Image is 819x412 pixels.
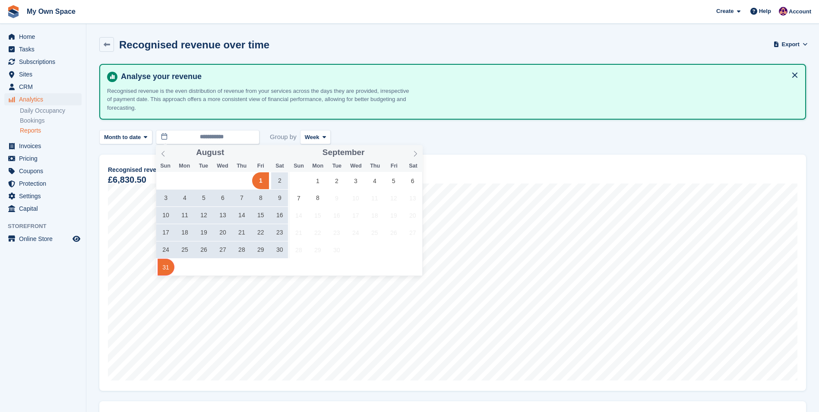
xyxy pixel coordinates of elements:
[196,149,224,157] span: August
[233,224,250,241] span: August 21, 2025
[309,241,326,258] span: September 29, 2025
[4,68,82,80] a: menu
[328,172,345,189] span: September 2, 2025
[4,190,82,202] a: menu
[789,7,811,16] span: Account
[271,207,288,224] span: August 16, 2025
[107,87,409,112] p: Recognised revenue is the even distribution of revenue from your services across the days they ar...
[366,190,383,206] span: September 11, 2025
[158,190,174,206] span: August 3, 2025
[366,172,383,189] span: September 4, 2025
[71,234,82,244] a: Preview store
[19,140,71,152] span: Invoices
[158,207,174,224] span: August 10, 2025
[366,163,385,169] span: Thu
[271,224,288,241] span: August 23, 2025
[177,207,193,224] span: August 11, 2025
[158,259,174,276] span: August 31, 2025
[195,190,212,206] span: August 5, 2025
[404,172,421,189] span: September 6, 2025
[8,222,86,231] span: Storefront
[19,165,71,177] span: Coupons
[309,190,326,206] span: September 8, 2025
[4,81,82,93] a: menu
[252,241,269,258] span: August 29, 2025
[104,133,141,142] span: Month to date
[233,190,250,206] span: August 7, 2025
[99,130,152,144] button: Month to date
[309,172,326,189] span: September 1, 2025
[177,190,193,206] span: August 4, 2025
[366,224,383,241] span: September 25, 2025
[20,117,82,125] a: Bookings
[224,148,251,157] input: Year
[782,40,800,49] span: Export
[347,172,364,189] span: September 3, 2025
[347,207,364,224] span: September 17, 2025
[385,190,402,206] span: September 12, 2025
[20,127,82,135] a: Reports
[194,163,213,169] span: Tue
[779,7,787,16] img: Sergio Tartaglia
[271,190,288,206] span: August 9, 2025
[347,190,364,206] span: September 10, 2025
[323,149,365,157] span: September
[366,207,383,224] span: September 18, 2025
[252,172,269,189] span: August 1, 2025
[300,130,331,144] button: Week
[177,241,193,258] span: August 25, 2025
[19,203,71,215] span: Capital
[158,224,174,241] span: August 17, 2025
[119,39,269,51] h2: Recognised revenue over time
[289,163,308,169] span: Sun
[19,43,71,55] span: Tasks
[108,176,146,184] div: £6,830.50
[270,130,297,144] span: Group by
[7,5,20,18] img: stora-icon-8386f47178a22dfd0bd8f6a31ec36ba5ce8667c1dd55bd0f319d3a0aa187defe.svg
[385,172,402,189] span: September 5, 2025
[117,72,798,82] h4: Analyse your revenue
[4,177,82,190] a: menu
[328,224,345,241] span: September 23, 2025
[19,68,71,80] span: Sites
[232,163,251,169] span: Thu
[327,163,346,169] span: Tue
[233,241,250,258] span: August 28, 2025
[214,190,231,206] span: August 6, 2025
[252,207,269,224] span: August 15, 2025
[108,165,167,174] span: Recognised revenue
[290,224,307,241] span: September 21, 2025
[308,163,327,169] span: Mon
[19,31,71,43] span: Home
[347,224,364,241] span: September 24, 2025
[305,133,319,142] span: Week
[364,148,392,157] input: Year
[290,190,307,206] span: September 7, 2025
[4,31,82,43] a: menu
[4,140,82,152] a: menu
[404,224,421,241] span: September 27, 2025
[4,203,82,215] a: menu
[251,163,270,169] span: Fri
[158,241,174,258] span: August 24, 2025
[328,241,345,258] span: September 30, 2025
[385,224,402,241] span: September 26, 2025
[19,190,71,202] span: Settings
[404,207,421,224] span: September 20, 2025
[759,7,771,16] span: Help
[156,163,175,169] span: Sun
[19,56,71,68] span: Subscriptions
[195,224,212,241] span: August 19, 2025
[19,177,71,190] span: Protection
[175,163,194,169] span: Mon
[328,190,345,206] span: September 9, 2025
[309,207,326,224] span: September 15, 2025
[4,43,82,55] a: menu
[252,190,269,206] span: August 8, 2025
[404,190,421,206] span: September 13, 2025
[309,224,326,241] span: September 22, 2025
[195,241,212,258] span: August 26, 2025
[4,165,82,177] a: menu
[271,241,288,258] span: August 30, 2025
[177,224,193,241] span: August 18, 2025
